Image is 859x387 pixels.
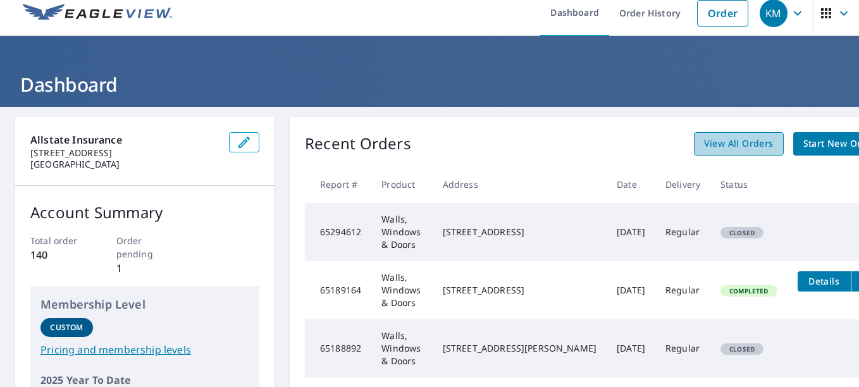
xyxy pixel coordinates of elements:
[607,203,655,261] td: [DATE]
[655,166,710,203] th: Delivery
[722,286,776,295] span: Completed
[443,284,596,297] div: [STREET_ADDRESS]
[305,319,371,378] td: 65188892
[305,166,371,203] th: Report #
[371,166,433,203] th: Product
[655,203,710,261] td: Regular
[30,159,219,170] p: [GEOGRAPHIC_DATA]
[798,271,851,292] button: detailsBtn-65189164
[30,247,88,262] p: 140
[443,226,596,238] div: [STREET_ADDRESS]
[305,203,371,261] td: 65294612
[704,136,774,152] span: View All Orders
[722,345,762,353] span: Closed
[371,261,433,319] td: Walls, Windows & Doors
[50,322,83,333] p: Custom
[116,234,174,261] p: Order pending
[15,71,844,97] h1: Dashboard
[30,201,259,224] p: Account Summary
[710,166,787,203] th: Status
[694,132,784,156] a: View All Orders
[305,261,371,319] td: 65189164
[30,132,219,147] p: Allstate Insurance
[371,319,433,378] td: Walls, Windows & Doors
[722,228,762,237] span: Closed
[40,342,249,357] a: Pricing and membership levels
[607,261,655,319] td: [DATE]
[40,296,249,313] p: Membership Level
[433,166,607,203] th: Address
[607,319,655,378] td: [DATE]
[655,261,710,319] td: Regular
[30,147,219,159] p: [STREET_ADDRESS]
[805,275,843,287] span: Details
[305,132,411,156] p: Recent Orders
[116,261,174,276] p: 1
[655,319,710,378] td: Regular
[371,203,433,261] td: Walls, Windows & Doors
[30,234,88,247] p: Total order
[607,166,655,203] th: Date
[443,342,596,355] div: [STREET_ADDRESS][PERSON_NAME]
[23,4,172,23] img: EV Logo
